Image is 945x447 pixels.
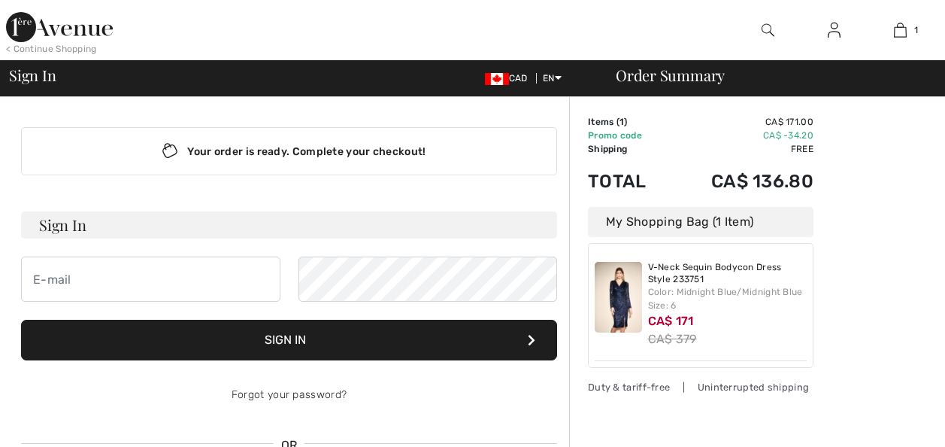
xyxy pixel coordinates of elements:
[816,21,853,40] a: Sign In
[543,73,562,84] span: EN
[762,21,774,39] img: search the website
[828,21,841,39] img: My Info
[21,211,557,239] h3: Sign In
[588,115,670,129] td: Items ( )
[21,257,280,302] input: E-mail
[598,68,936,83] div: Order Summary
[595,262,642,333] img: V-Neck Sequin Bodycon Dress Style 233751
[6,12,113,42] img: 1ère Avenue
[894,21,907,39] img: My Bag
[485,73,509,85] img: Canadian Dollar
[648,314,694,328] span: CA$ 171
[6,42,97,56] div: < Continue Shopping
[670,115,813,129] td: CA$ 171.00
[9,68,56,83] span: Sign In
[588,156,670,207] td: Total
[670,129,813,142] td: CA$ -34.20
[670,142,813,156] td: Free
[232,388,347,401] a: Forgot your password?
[648,262,807,285] a: V-Neck Sequin Bodycon Dress Style 233751
[619,117,624,127] span: 1
[868,21,932,39] a: 1
[648,285,807,312] div: Color: Midnight Blue/Midnight Blue Size: 6
[588,129,670,142] td: Promo code
[588,142,670,156] td: Shipping
[648,332,697,346] s: CA$ 379
[670,156,813,207] td: CA$ 136.80
[485,73,534,84] span: CAD
[21,320,557,360] button: Sign In
[914,23,918,37] span: 1
[21,127,557,175] div: Your order is ready. Complete your checkout!
[588,207,813,237] div: My Shopping Bag (1 Item)
[588,380,813,394] div: Duty & tariff-free | Uninterrupted shipping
